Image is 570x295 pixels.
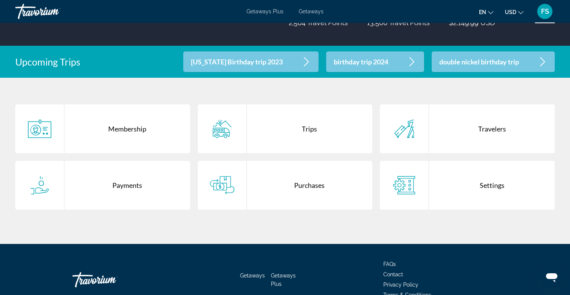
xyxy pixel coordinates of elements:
h2: Upcoming Trips [15,56,80,67]
div: Travelers [429,104,555,153]
a: Travorium [15,2,91,21]
a: Payments [15,161,190,210]
div: Trips [247,104,373,153]
a: Privacy Policy [383,282,418,288]
p: birthday trip 2024 [334,59,388,65]
div: Settings [429,161,555,210]
span: en [479,9,486,15]
a: double nickel birthday trip [432,51,555,72]
iframe: Button to launch messaging window [540,265,564,289]
a: Settings [380,161,555,210]
button: Change language [479,6,493,18]
button: Change currency [505,6,524,18]
a: Getaways [299,8,323,14]
a: Membership [15,104,190,153]
a: Contact [383,271,403,277]
a: Travorium [72,268,149,291]
a: birthday trip 2024 [326,51,424,72]
a: Getaways Plus [247,8,283,14]
div: Membership [64,104,190,153]
p: [US_STATE] Birthday trip 2023 [191,59,283,65]
a: Getaways Plus [271,273,296,287]
span: USD [505,9,516,15]
a: Purchases [198,161,373,210]
a: Getaways [240,273,265,279]
span: FS [541,8,549,15]
button: User Menu [535,3,555,19]
a: Trips [198,104,373,153]
div: Payments [64,161,190,210]
div: Purchases [247,161,373,210]
a: Travelers [380,104,555,153]
a: FAQs [383,261,396,267]
p: double nickel birthday trip [439,59,519,65]
a: [US_STATE] Birthday trip 2023 [183,51,319,72]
